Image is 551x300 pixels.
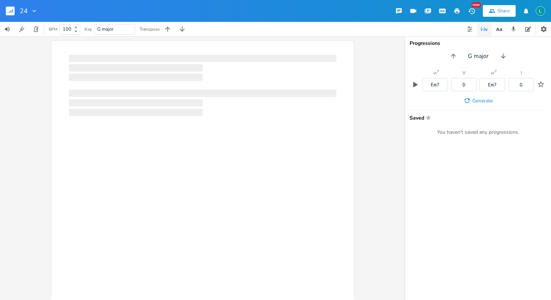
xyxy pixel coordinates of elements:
div: Share [497,8,510,14]
div: BPM [49,27,57,31]
div: Key [85,27,92,31]
div: V [462,71,465,75]
span: G major [97,26,114,32]
button: Share [483,5,516,17]
span: Generate [472,97,493,104]
div: vi [433,71,437,75]
div: Em7 [488,82,497,87]
span: 24 [20,8,28,14]
sup: 7 [495,70,497,73]
div: D [462,82,465,87]
button: Generate [461,94,496,107]
div: G [520,82,523,87]
div: You haven't saved any progressions. [410,129,547,136]
div: vi [491,71,494,75]
span: Saved [410,115,542,120]
div: I [521,71,522,75]
sup: 7 [437,70,439,73]
span: G major [468,52,489,61]
div: New [472,2,481,8]
div: Em7 [431,82,439,87]
button: New [464,4,479,17]
div: Transpose [140,27,160,31]
div: Progressions [410,41,547,46]
img: Lauren Bobersky [536,6,545,16]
